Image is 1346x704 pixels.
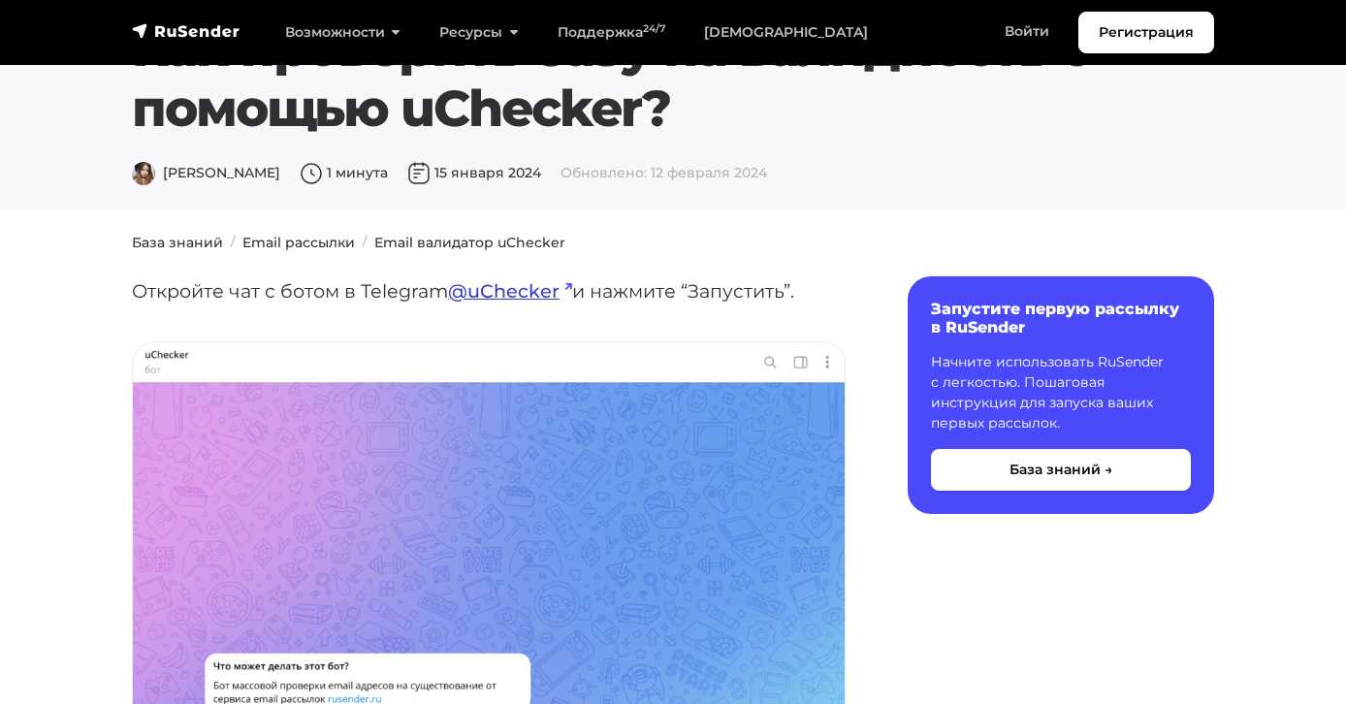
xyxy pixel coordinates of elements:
nav: breadcrumb [120,233,1226,253]
a: [DEMOGRAPHIC_DATA] [685,13,887,52]
a: Поддержка24/7 [538,13,685,52]
button: База знаний → [931,449,1191,491]
a: Email валидатор uChecker [374,234,565,251]
h6: Запустите первую рассылку в RuSender [931,300,1191,336]
span: 15 января 2024 [407,164,541,181]
a: Email рассылки [242,234,355,251]
a: Регистрация [1078,12,1214,53]
span: [PERSON_NAME] [132,164,280,181]
h1: Как проверить базу на валидность с помощью uChecker? [132,18,1214,140]
a: База знаний [132,234,223,251]
img: Дата публикации [407,162,431,185]
img: Время чтения [300,162,323,185]
a: @uChecker [448,279,572,303]
span: 1 минута [300,164,388,181]
a: Возможности [266,13,420,52]
a: Запустите первую рассылку в RuSender Начните использовать RuSender с легкостью. Пошаговая инструк... [908,276,1214,514]
a: Войти [985,12,1069,51]
img: RuSender [132,21,240,41]
sup: 24/7 [643,22,665,35]
a: Ресурсы [420,13,537,52]
p: Откройте чат с ботом в Telegram и нажмите “Запустить”. [132,276,846,306]
span: Обновлено: 12 февраля 2024 [561,164,767,181]
p: Начните использовать RuSender с легкостью. Пошаговая инструкция для запуска ваших первых рассылок. [931,352,1191,433]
